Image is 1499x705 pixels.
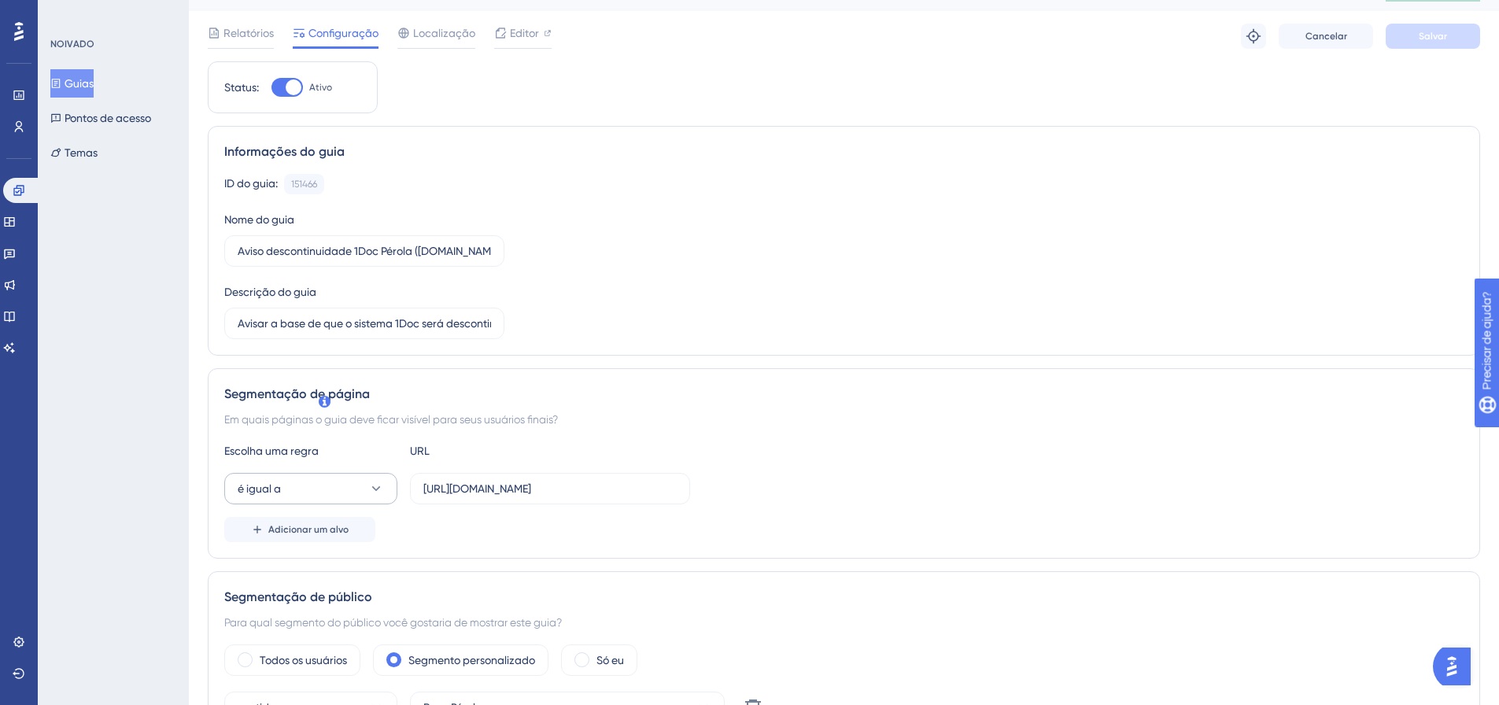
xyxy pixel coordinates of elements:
font: Só eu [596,654,624,666]
font: Informações do guia [224,144,345,159]
font: Pontos de acesso [65,112,151,124]
input: Digite o nome do seu guia aqui [238,242,491,260]
font: Descrição do guia [224,286,316,298]
font: Em quais páginas o guia deve ficar visível para seus usuários finais? [224,413,558,426]
font: Segmentação de público [224,589,372,604]
font: Cancelar [1305,31,1347,42]
font: Configuração [308,27,378,39]
button: Temas [50,138,98,167]
button: Salvar [1386,24,1480,49]
button: Guias [50,69,94,98]
font: Localização [413,27,475,39]
iframe: Iniciador do Assistente de IA do UserGuiding [1433,643,1480,690]
button: é igual a [224,473,397,504]
font: Editor [510,27,539,39]
font: Adicionar um alvo [268,524,349,535]
button: Cancelar [1279,24,1373,49]
font: URL [410,445,430,457]
font: Relatórios [223,27,274,39]
font: Segmento personalizado [408,654,535,666]
font: Status: [224,81,259,94]
font: Nome do guia [224,213,294,226]
button: Adicionar um alvo [224,517,375,542]
font: é igual a [238,482,281,495]
font: NOIVADO [50,39,94,50]
font: Temas [65,146,98,159]
font: Para qual segmento do público você gostaria de mostrar este guia? [224,616,562,629]
font: Salvar [1419,31,1447,42]
font: Escolha uma regra [224,445,319,457]
font: Precisar de ajuda? [37,7,135,19]
button: Pontos de acesso [50,104,151,132]
font: Ativo [309,82,332,93]
font: ID do guia: [224,177,278,190]
font: Todos os usuários [260,654,347,666]
input: seusite.com/caminho [423,480,677,497]
font: Segmentação de página [224,386,370,401]
input: Digite a descrição do seu guia aqui [238,315,491,332]
font: 151466 [291,179,317,190]
font: Guias [65,77,94,90]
